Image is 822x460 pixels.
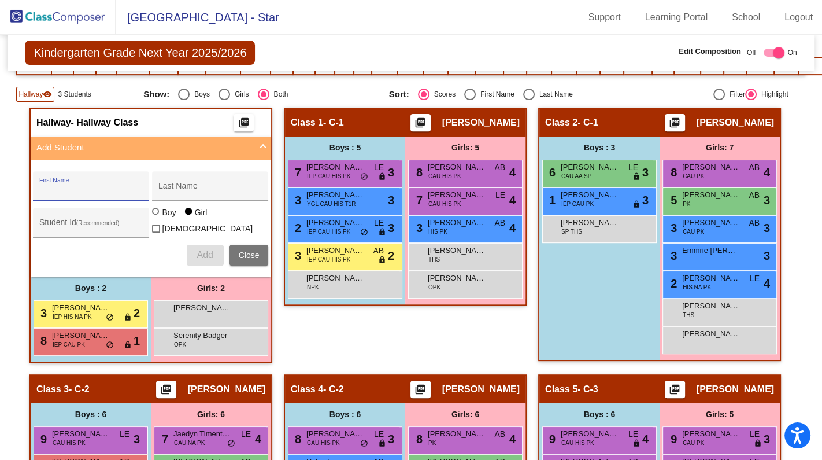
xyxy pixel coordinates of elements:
[410,381,431,398] button: Print Students Details
[577,384,598,395] span: - C-3
[428,172,461,181] span: CAU HIS PK
[561,439,594,447] span: CAU HIS PK
[682,328,740,340] span: [PERSON_NAME]
[413,384,427,400] mat-icon: picture_as_pdf
[561,428,619,440] span: [PERSON_NAME]
[413,117,427,133] mat-icon: picture_as_pdf
[159,433,168,446] span: 7
[307,200,356,208] span: YGL CAU HIS T1R
[628,161,638,174] span: LE
[36,117,71,128] span: Hallway
[389,89,409,100] span: Sort:
[230,89,249,100] div: Girls
[428,161,486,173] span: [PERSON_NAME]
[749,217,760,229] span: AB
[410,114,431,131] button: Print Students Details
[389,89,626,100] mat-radio-group: Select an option
[723,8,769,27] a: School
[413,433,423,446] span: 8
[428,217,486,229] span: [PERSON_NAME]
[683,172,704,181] span: CAU PK
[775,8,822,27] a: Logout
[134,430,140,448] span: 3
[285,403,405,426] div: Boys : 6
[494,428,505,440] span: AB
[291,384,323,395] span: Class 4
[764,275,770,292] span: 4
[106,313,114,322] span: do_not_disturb_alt
[428,227,447,236] span: HIS PK
[509,219,516,237] span: 4
[134,332,140,349] span: 1
[413,222,423,234] span: 3
[749,189,760,201] span: AB
[39,186,143,195] input: First Name
[124,313,132,322] span: lock
[628,428,638,440] span: LE
[306,189,364,201] span: [PERSON_NAME]
[292,433,301,446] span: 8
[378,172,386,182] span: lock
[31,137,271,160] mat-expansion-panel-header: Add Student
[241,428,251,440] span: LE
[156,381,176,398] button: Print Students Details
[39,222,143,231] input: Student Id
[764,164,770,181] span: 4
[69,384,90,395] span: - C-2
[561,172,591,181] span: CAU AA SP
[143,89,380,100] mat-radio-group: Select an option
[52,302,110,314] span: [PERSON_NAME]
[174,439,205,447] span: CAU NA PK
[306,273,364,284] span: [PERSON_NAME]
[545,384,577,395] span: Class 5
[292,166,301,179] span: 7
[683,227,704,236] span: CAU PK
[134,304,140,322] span: 2
[428,200,461,208] span: CAU HIS PK
[120,428,129,440] span: LE
[428,255,440,264] span: THS
[31,403,151,426] div: Boys : 6
[18,89,43,100] span: Hallway
[668,222,677,234] span: 3
[561,217,619,229] span: [PERSON_NAME]
[442,384,520,395] span: [PERSON_NAME]
[306,245,364,256] span: [PERSON_NAME]
[388,247,394,264] span: 2
[442,117,520,128] span: [PERSON_NAME]
[234,114,254,131] button: Print Students Details
[757,89,788,100] div: Highlight
[764,247,770,264] span: 3
[546,194,556,207] span: 1
[360,228,368,237] span: do_not_disturb_alt
[546,433,556,446] span: 9
[660,137,780,160] div: Girls: 7
[682,428,740,440] span: [PERSON_NAME]
[38,334,47,347] span: 8
[25,41,255,65] span: Kindergarten Grade Next Year 2025/2026
[188,384,265,395] span: [PERSON_NAME]
[229,245,269,266] button: Close
[561,200,594,208] span: IEP CAU PK
[307,172,350,181] span: IEP CAU HIS PK
[764,430,770,448] span: 3
[682,161,740,173] span: [PERSON_NAME]
[428,428,486,440] span: [PERSON_NAME]
[161,207,176,218] div: Boy
[665,381,685,398] button: Print Students Details
[725,89,745,100] div: Filter
[378,228,386,237] span: lock
[292,222,301,234] span: 2
[750,428,760,440] span: LE
[374,428,384,440] span: LE
[143,89,169,100] span: Show:
[307,227,350,236] span: IEP CAU HIS PK
[683,439,704,447] span: CAU PK
[546,166,556,179] span: 6
[668,384,682,400] mat-icon: picture_as_pdf
[697,117,774,128] span: [PERSON_NAME]
[106,341,114,350] span: do_not_disturb_alt
[632,172,640,182] span: lock
[428,283,440,292] span: OPK
[306,217,364,229] span: [PERSON_NAME]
